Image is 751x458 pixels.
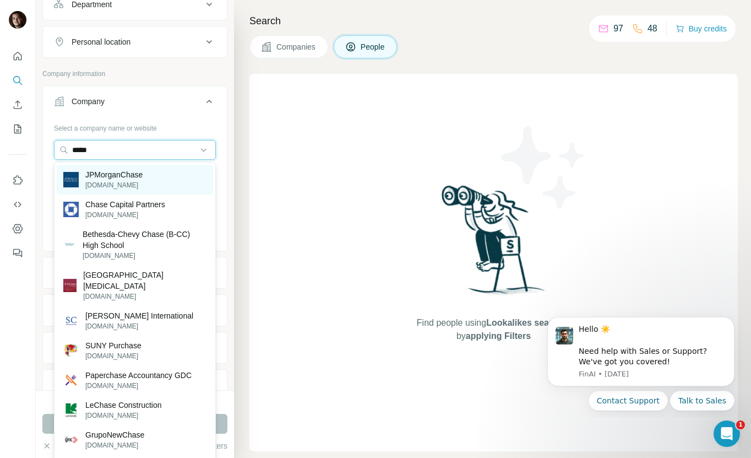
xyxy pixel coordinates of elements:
p: [DOMAIN_NAME] [85,381,192,391]
span: 1 [736,421,745,429]
button: HQ location [43,297,227,324]
p: [PERSON_NAME] International [85,310,193,321]
p: [DOMAIN_NAME] [83,251,206,261]
p: [DOMAIN_NAME] [85,321,193,331]
button: Quick start [9,46,26,66]
img: Bethesda-Chevy Chase (B-CC) High School [63,239,76,251]
p: 48 [647,22,657,35]
h4: Search [249,13,738,29]
button: Personal location [43,29,227,55]
img: Paperchase Accountancy GDC [63,373,79,388]
div: Personal location [72,36,130,47]
img: Surfe Illustration - Stars [494,118,593,217]
img: Chase Capital Partners [63,202,79,217]
button: Employees (size) [43,372,227,398]
button: Industry [43,260,227,286]
button: Buy credits [676,21,727,36]
button: Annual revenue ($) [43,335,227,361]
img: Surfe Illustration - Woman searching with binoculars [437,182,551,305]
button: Enrich CSV [9,95,26,115]
img: LeChase Construction [63,402,79,418]
div: Select a company name or website [54,119,216,133]
button: Clear [42,440,74,451]
span: Find people using or by [405,316,581,343]
p: [DOMAIN_NAME] [85,411,162,421]
p: Paperchase Accountancy GDC [85,370,192,381]
img: GrupoNewChase [63,432,79,448]
img: Stanton Chase International [63,313,79,328]
p: Chase Capital Partners [85,199,165,210]
p: [DOMAIN_NAME] [83,292,206,301]
iframe: Intercom live chat [714,421,740,447]
p: 97 [613,22,623,35]
p: LeChase Construction [85,400,162,411]
span: Lookalikes search [486,318,563,327]
iframe: Intercom notifications message [531,307,751,417]
img: SUNY Purchase [63,343,79,358]
img: Avatar [9,11,26,29]
p: [GEOGRAPHIC_DATA][MEDICAL_DATA] [83,270,206,292]
p: Bethesda-Chevy Chase (B-CC) High School [83,229,206,251]
p: SUNY Purchase [85,340,142,351]
p: [DOMAIN_NAME] [85,351,142,361]
p: [DOMAIN_NAME] [85,180,143,190]
div: Company [72,96,105,107]
p: JPMorganChase [85,169,143,180]
span: Companies [276,41,317,52]
button: Feedback [9,243,26,263]
button: Use Surfe on LinkedIn [9,170,26,190]
button: My lists [9,119,26,139]
p: [DOMAIN_NAME] [85,440,144,450]
button: Search [9,71,26,90]
p: [DOMAIN_NAME] [85,210,165,220]
button: Use Surfe API [9,195,26,214]
button: Dashboard [9,219,26,239]
img: JPMorganChase [63,172,79,187]
span: People [361,41,386,52]
img: Fox Chase Cancer Center [63,279,77,292]
button: Company [43,88,227,119]
span: applying Filters [466,331,531,341]
p: Company information [42,69,227,79]
p: GrupoNewChase [85,429,144,440]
